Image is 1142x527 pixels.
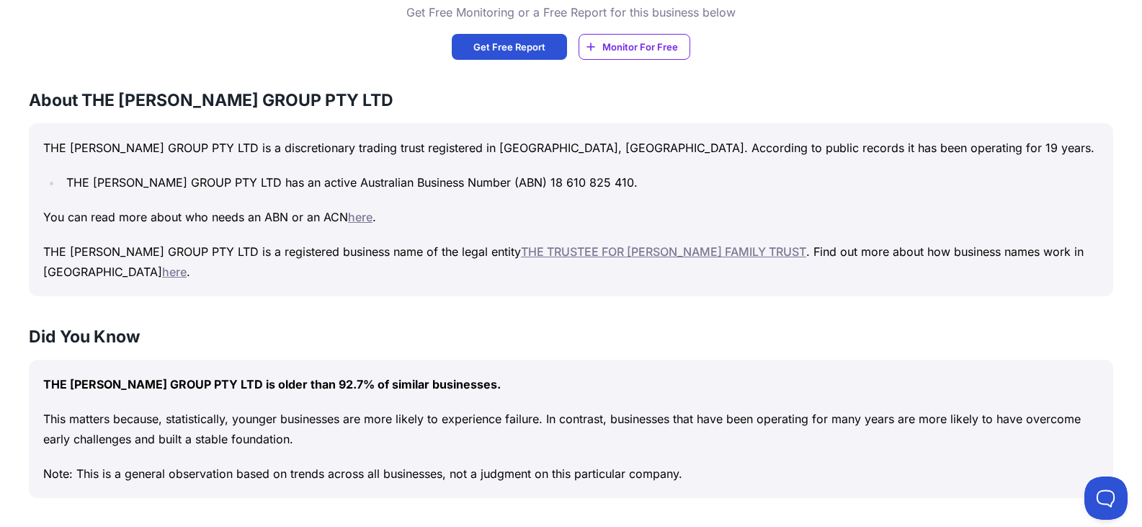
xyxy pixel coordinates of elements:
[62,172,1099,192] li: THE [PERSON_NAME] GROUP PTY LTD has an active Australian Business Number (ABN) 18 610 825 410.
[43,374,1099,394] p: THE [PERSON_NAME] GROUP PTY LTD is older than 92.7% of similar businesses.
[43,464,1099,484] p: Note: This is a general observation based on trends across all businesses, not a judgment on this...
[521,244,806,259] a: THE TRUSTEE FOR [PERSON_NAME] FAMILY TRUST
[43,409,1099,449] p: This matters because, statistically, younger businesses are more likely to experience failure. In...
[1084,477,1128,520] iframe: Toggle Customer Support
[43,138,1099,158] p: THE [PERSON_NAME] GROUP PTY LTD is a discretionary trading trust registered in [GEOGRAPHIC_DATA],...
[579,34,690,60] a: Monitor For Free
[43,207,1099,227] p: You can read more about who needs an ABN or an ACN .
[29,325,1113,348] h3: Did You Know
[473,40,545,54] span: Get Free Report
[452,34,567,60] a: Get Free Report
[29,89,1113,112] h3: About THE [PERSON_NAME] GROUP PTY LTD
[43,242,1099,282] p: THE [PERSON_NAME] GROUP PTY LTD is a registered business name of the legal entity . Find out more...
[602,40,678,54] span: Monitor For Free
[348,210,373,224] a: here
[162,265,187,279] a: here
